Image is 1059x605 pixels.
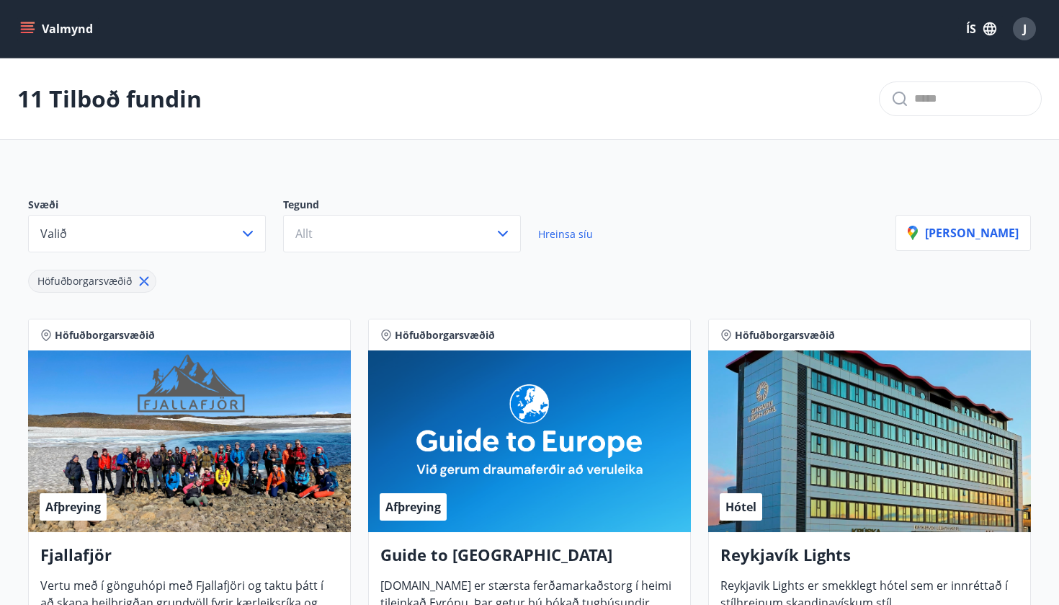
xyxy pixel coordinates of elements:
button: J [1007,12,1042,46]
button: Valið [28,215,266,252]
p: 11 Tilboð fundin [17,83,202,115]
p: Tegund [283,198,538,215]
span: Höfuðborgarsvæðið [735,328,835,343]
div: Höfuðborgarsvæðið [28,270,156,293]
span: Afþreying [385,499,441,515]
span: J [1023,21,1027,37]
span: Valið [40,226,67,242]
span: Höfuðborgarsvæðið [55,328,155,343]
h4: Guide to [GEOGRAPHIC_DATA] [380,544,679,577]
span: Höfuðborgarsvæðið [395,328,495,343]
button: ÍS [958,16,1004,42]
h4: Reykjavík Lights [720,544,1019,577]
span: Afþreying [45,499,101,515]
span: Hreinsa síu [538,227,593,241]
p: Svæði [28,198,283,215]
span: Höfuðborgarsvæðið [37,274,132,288]
span: Hótel [725,499,756,515]
button: [PERSON_NAME] [895,215,1031,251]
p: [PERSON_NAME] [908,225,1019,241]
button: menu [17,16,99,42]
h4: Fjallafjör [40,544,339,577]
span: Allt [295,226,313,242]
button: Allt [283,215,521,252]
